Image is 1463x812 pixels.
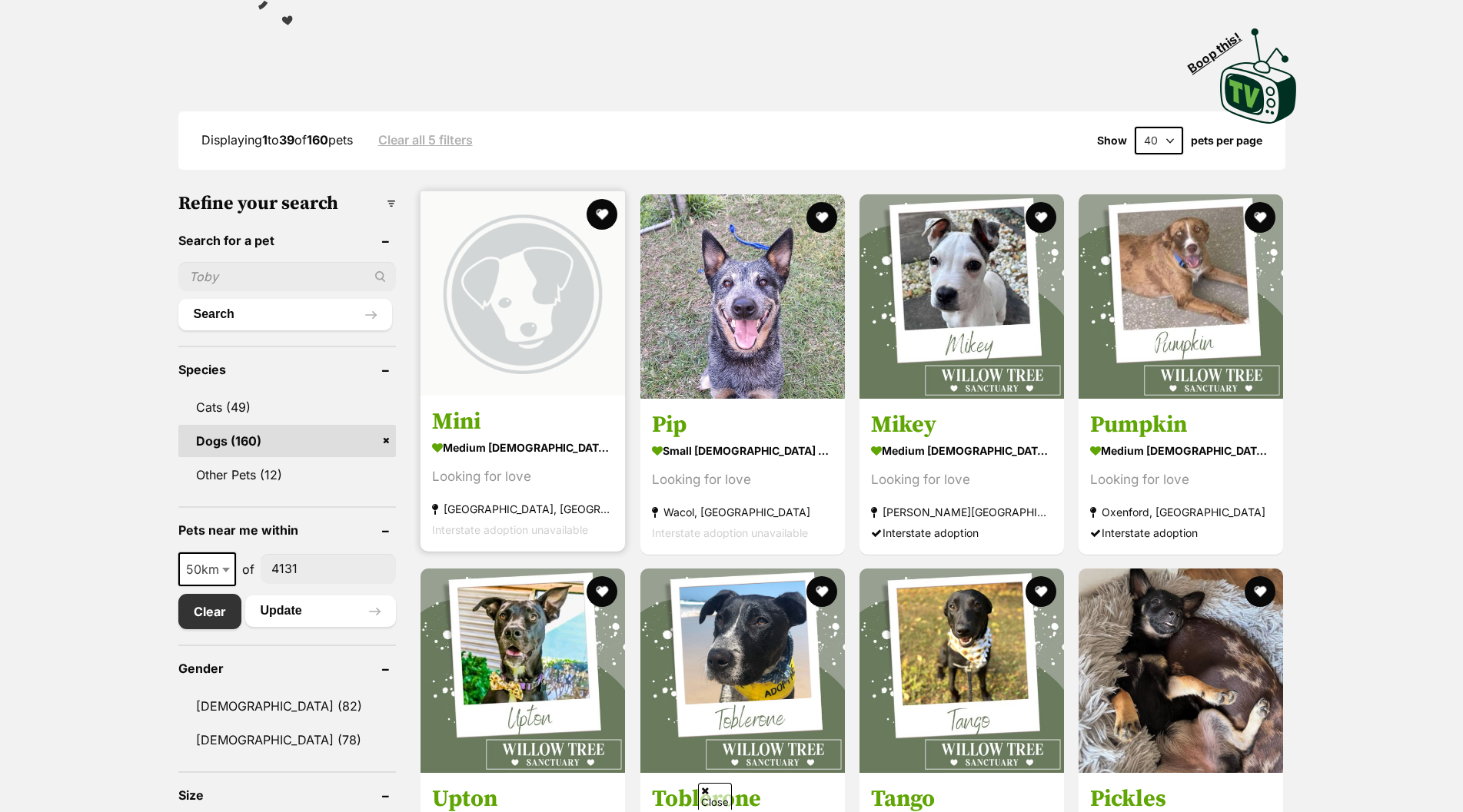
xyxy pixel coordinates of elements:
[178,724,397,756] a: [DEMOGRAPHIC_DATA] (78)
[1185,20,1255,75] span: Boop this!
[652,439,833,461] strong: small [DEMOGRAPHIC_DATA] Dog
[1026,202,1056,233] button: favourite
[178,391,397,423] a: Cats (49)
[860,398,1064,554] a: Mikey medium [DEMOGRAPHIC_DATA] Dog Looking for love [PERSON_NAME][GEOGRAPHIC_DATA], [GEOGRAPHIC_...
[432,406,613,436] h3: Mini
[178,425,397,457] a: Dogs (160)
[640,194,845,399] img: Pip - Australian Stumpy Tail Cattle Dog
[640,568,845,773] img: Toblerone - Australian Cattle Dog
[307,132,328,147] strong: 160
[871,409,1052,439] h3: Mikey
[421,568,625,773] img: Upton - Kelpie Dog
[262,132,268,147] strong: 1
[178,552,236,586] span: 50km
[652,409,833,439] h3: Pip
[1026,576,1056,607] button: favourite
[201,132,353,147] span: Displaying to of pets
[432,498,613,519] strong: [GEOGRAPHIC_DATA], [GEOGRAPHIC_DATA]
[640,398,845,554] a: Pip small [DEMOGRAPHIC_DATA] Dog Looking for love Wacol, [GEOGRAPHIC_DATA] Interstate adoption un...
[1090,501,1272,522] strong: Oxenford, [GEOGRAPHIC_DATA]
[432,522,588,535] span: Interstate adoption unavailable
[178,262,397,291] input: Toby
[871,439,1052,461] strong: medium [DEMOGRAPHIC_DATA] Dog
[1090,522,1272,542] div: Interstate adoption
[652,525,808,539] span: Interstate adoption unavailable
[587,199,618,230] button: favourite
[178,523,397,537] header: Pets near me within
[178,661,397,675] header: Gender
[178,234,397,247] header: Search for a pet
[806,576,837,607] button: favourite
[178,690,397,722] a: [DEMOGRAPHIC_DATA] (82)
[279,132,294,147] strong: 39
[245,595,397,626] button: Update
[178,299,393,330] button: Search
[871,522,1052,542] div: Interstate adoption
[178,459,397,491] a: Other Pets (12)
[261,554,397,583] input: postcode
[1079,568,1283,773] img: Pickles - Fox Terrier Dog
[860,194,1064,399] img: Mikey - Staffordshire Bull Terrier Dog
[432,466,613,486] div: Looking for love
[1079,398,1283,554] a: Pumpkin medium [DEMOGRAPHIC_DATA] Dog Looking for love Oxenford, [GEOGRAPHIC_DATA] Interstate ado...
[871,501,1052,522] strong: [PERSON_NAME][GEOGRAPHIC_DATA], [GEOGRAPHIC_DATA]
[378,133,473,147] a: Clear all 5 filters
[178,594,241,629] a: Clear
[432,436,613,458] strong: medium [DEMOGRAPHIC_DATA] Dog
[1090,439,1272,461] strong: medium [DEMOGRAPHIC_DATA] Dog
[180,558,234,580] span: 50km
[1079,194,1283,399] img: Pumpkin - Irish Wolfhound Dog
[178,193,397,214] h3: Refine your search
[652,501,833,522] strong: Wacol, [GEOGRAPHIC_DATA]
[1220,28,1297,124] img: PetRescue TV logo
[587,576,618,607] button: favourite
[652,469,833,489] div: Looking for love
[178,788,397,802] header: Size
[1191,134,1262,147] label: pets per page
[698,783,732,810] span: Close
[1090,469,1272,489] div: Looking for love
[1245,202,1276,233] button: favourite
[806,202,837,233] button: favourite
[421,395,625,551] a: Mini medium [DEMOGRAPHIC_DATA] Dog Looking for love [GEOGRAPHIC_DATA], [GEOGRAPHIC_DATA] Intersta...
[1245,576,1276,607] button: favourite
[1090,409,1272,439] h3: Pumpkin
[1097,134,1127,147] span: Show
[1220,15,1297,127] a: Boop this!
[178,363,397,376] header: Species
[242,560,254,578] span: of
[871,469,1052,489] div: Looking for love
[860,568,1064,773] img: Tango - Border Collie Dog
